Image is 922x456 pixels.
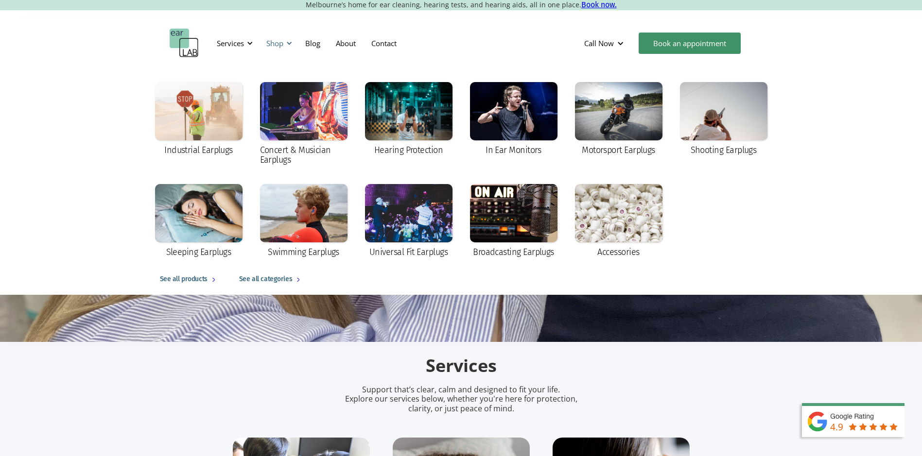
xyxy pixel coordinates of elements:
[150,179,247,264] a: Sleeping Earplugs
[332,385,590,413] p: Support that’s clear, calm and designed to fit your life. Explore our services below, whether you...
[369,247,448,257] div: Universal Fit Earplugs
[584,38,614,48] div: Call Now
[239,273,292,285] div: See all categories
[268,247,339,257] div: Swimming Earplugs
[675,77,772,162] a: Shooting Earplugs
[266,38,283,48] div: Shop
[465,77,562,162] a: In Ear Monitors
[170,29,199,58] a: home
[297,29,328,57] a: Blog
[473,247,554,257] div: Broadcasting Earplugs
[217,38,244,48] div: Services
[260,145,348,165] div: Concert & Musician Earplugs
[570,77,667,162] a: Motorsport Earplugs
[233,355,690,377] h2: Services
[360,179,457,264] a: Universal Fit Earplugs
[374,145,443,155] div: Hearing Protection
[255,77,352,171] a: Concert & Musician Earplugs
[597,247,639,257] div: Accessories
[261,29,295,58] div: Shop
[150,77,247,162] a: Industrial Earplugs
[570,179,667,264] a: Accessories
[160,273,208,285] div: See all products
[582,145,655,155] div: Motorsport Earplugs
[486,145,541,155] div: In Ear Monitors
[639,33,741,54] a: Book an appointment
[360,77,457,162] a: Hearing Protection
[465,179,562,264] a: Broadcasting Earplugs
[691,145,757,155] div: Shooting Earplugs
[364,29,404,57] a: Contact
[166,247,231,257] div: Sleeping Earplugs
[576,29,634,58] div: Call Now
[164,145,233,155] div: Industrial Earplugs
[328,29,364,57] a: About
[255,179,352,264] a: Swimming Earplugs
[211,29,256,58] div: Services
[150,264,229,295] a: See all products
[229,264,314,295] a: See all categories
